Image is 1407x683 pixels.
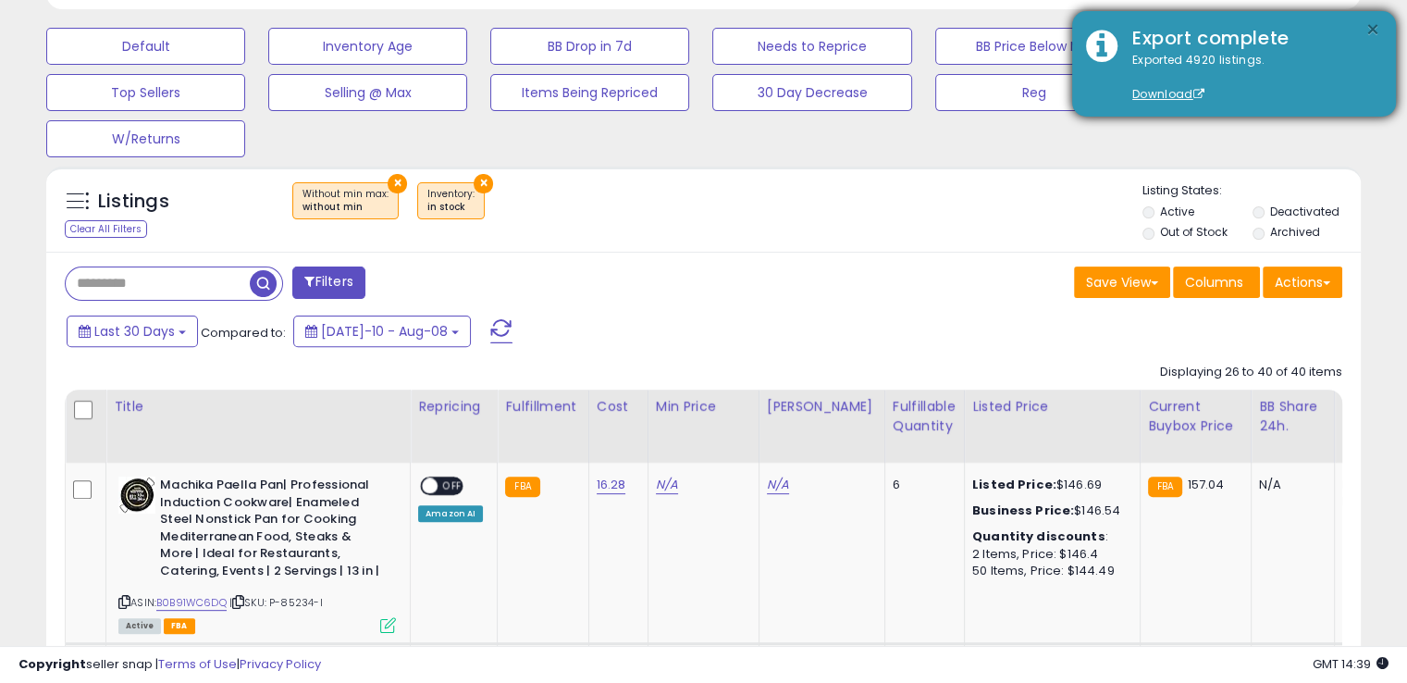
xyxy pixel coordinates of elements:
span: | SKU: P-85234-I [229,595,323,610]
div: 6 [893,477,950,493]
span: Inventory : [427,187,475,215]
span: 2025-09-8 14:39 GMT [1313,655,1388,673]
div: Displaying 26 to 40 of 40 items [1160,364,1342,381]
div: Listed Price [972,397,1132,416]
label: Active [1160,204,1194,219]
div: Amazon AI [418,505,483,522]
div: without min [302,201,389,214]
button: [DATE]-10 - Aug-08 [293,316,471,347]
button: Columns [1173,267,1260,298]
div: 50 Items, Price: $144.49 [972,563,1126,579]
label: Out of Stock [1160,224,1228,240]
div: Min Price [656,397,751,416]
a: N/A [656,476,678,494]
a: Terms of Use [158,655,237,673]
div: Title [114,397,402,416]
div: FBM: 0 [1342,493,1403,510]
div: Exported 4920 listings. [1118,52,1382,104]
button: Actions [1263,267,1342,298]
b: Quantity discounts [972,528,1105,545]
b: Business Price: [972,502,1074,519]
a: Privacy Policy [240,655,321,673]
small: FBA [1148,477,1182,497]
div: Export complete [1118,25,1382,52]
button: Filters [292,267,364,299]
p: Listing States: [1142,182,1361,200]
small: FBA [505,477,539,497]
label: Deactivated [1269,204,1339,219]
button: × [388,174,407,193]
div: [PERSON_NAME] [767,397,877,416]
div: N/A [1259,477,1320,493]
div: seller snap | | [19,656,321,674]
div: Clear All Filters [65,220,147,238]
label: Archived [1269,224,1319,240]
button: Default [46,28,245,65]
div: Fulfillment [505,397,580,416]
button: BB Drop in 7d [490,28,689,65]
div: BB Share 24h. [1259,397,1327,436]
button: BB Price Below Min [935,28,1134,65]
div: FBA: 0 [1342,477,1403,493]
a: B0B91WC6DQ [156,595,227,611]
button: × [1365,19,1380,42]
button: Save View [1074,267,1170,298]
span: Without min max : [302,187,389,215]
span: 157.04 [1187,476,1224,493]
div: : [972,528,1126,545]
div: Fulfillable Quantity [893,397,957,436]
a: Download [1132,86,1204,102]
button: × [474,174,493,193]
button: Reg [935,74,1134,111]
span: Compared to: [201,324,286,341]
div: 2 Items, Price: $146.4 [972,546,1126,563]
button: Needs to Reprice [712,28,911,65]
button: Selling @ Max [268,74,467,111]
span: Last 30 Days [94,322,175,341]
a: N/A [767,476,789,494]
span: OFF [438,478,467,494]
img: 51M2vC-9s8L._SL40_.jpg [118,477,155,514]
b: Listed Price: [972,476,1056,493]
button: Top Sellers [46,74,245,111]
button: Items Being Repriced [490,74,689,111]
span: [DATE]-10 - Aug-08 [321,322,448,341]
div: in stock [427,201,475,214]
div: $146.69 [972,477,1126,493]
span: Columns [1185,273,1243,292]
button: W/Returns [46,120,245,157]
div: Cost [597,397,640,416]
button: 30 Day Decrease [712,74,911,111]
b: Machika Paella Pan| Professional Induction Cookware| Enameled Steel Nonstick Pan for Cooking Medi... [160,477,385,584]
div: Current Buybox Price [1148,397,1243,436]
button: Last 30 Days [67,316,198,347]
button: Inventory Age [268,28,467,65]
div: Repricing [418,397,489,416]
div: $146.54 [972,503,1126,519]
h5: Listings [98,189,169,215]
span: FBA [164,618,195,634]
strong: Copyright [19,655,86,673]
a: 16.28 [597,476,626,494]
span: All listings currently available for purchase on Amazon [118,618,161,634]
